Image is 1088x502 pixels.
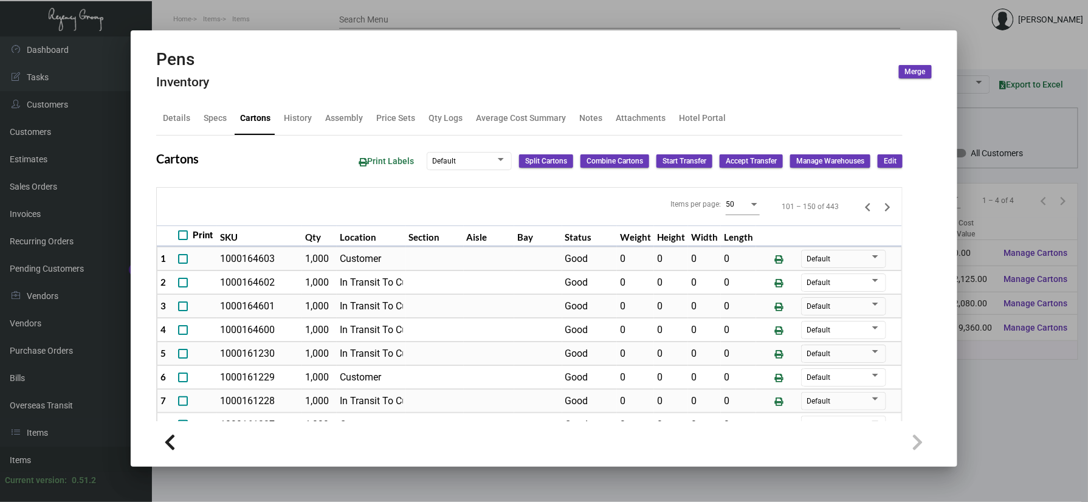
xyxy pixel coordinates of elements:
span: Default [807,302,830,311]
span: 1 [160,253,166,264]
span: 3 [160,300,166,311]
div: Details [163,112,190,125]
th: Height [654,225,688,247]
th: Bay [514,225,562,247]
div: 101 – 150 of 443 [782,201,839,212]
span: Default [807,349,830,358]
span: Merge [905,67,926,77]
span: Split Cartons [525,156,567,167]
button: Next page [878,197,897,216]
button: Edit [878,154,903,168]
span: Manage Warehouses [796,156,864,167]
span: 5 [160,348,166,359]
button: Split Cartons [519,154,573,168]
span: Default [807,326,830,334]
button: Accept Transfer [720,154,783,168]
div: History [284,112,312,125]
th: Qty [302,225,337,247]
span: Default [432,157,456,165]
button: Previous page [858,197,878,216]
span: 6 [160,371,166,382]
div: Hotel Portal [679,112,726,125]
mat-select: Items per page: [726,199,760,209]
span: Default [807,397,830,405]
th: Width [688,225,721,247]
span: 7 [160,395,166,406]
div: Qty Logs [429,112,463,125]
span: 2 [160,277,166,287]
div: Attachments [616,112,666,125]
div: Notes [579,112,602,125]
span: Print [193,228,213,242]
span: 4 [160,324,166,335]
button: Manage Warehouses [790,154,870,168]
span: 8 [160,419,166,430]
span: Edit [884,156,897,167]
button: Merge [899,65,932,78]
span: Accept Transfer [726,156,777,167]
th: SKU [217,225,302,247]
div: Price Sets [376,112,415,125]
span: Print Labels [359,156,414,166]
span: Combine Cartons [587,156,643,167]
div: Cartons [240,112,270,125]
th: Location [337,225,405,247]
div: Specs [204,112,227,125]
th: Weight [617,225,654,247]
h4: Inventory [156,75,209,90]
h2: Pens [156,49,209,70]
th: Status [562,225,617,247]
div: Items per page: [670,199,721,210]
span: Default [807,255,830,263]
th: Length [721,225,756,247]
th: Aisle [464,225,515,247]
button: Combine Cartons [580,154,649,168]
span: Start Transfer [663,156,706,167]
div: 0.51.2 [72,474,96,487]
button: Start Transfer [656,154,712,168]
span: 50 [726,200,734,208]
span: Default [807,278,830,287]
button: Print Labels [349,150,424,173]
h2: Cartons [156,151,199,166]
div: Average Cost Summary [476,112,566,125]
div: Current version: [5,474,67,487]
span: Default [807,373,830,382]
th: Section [406,225,464,247]
div: Assembly [325,112,363,125]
